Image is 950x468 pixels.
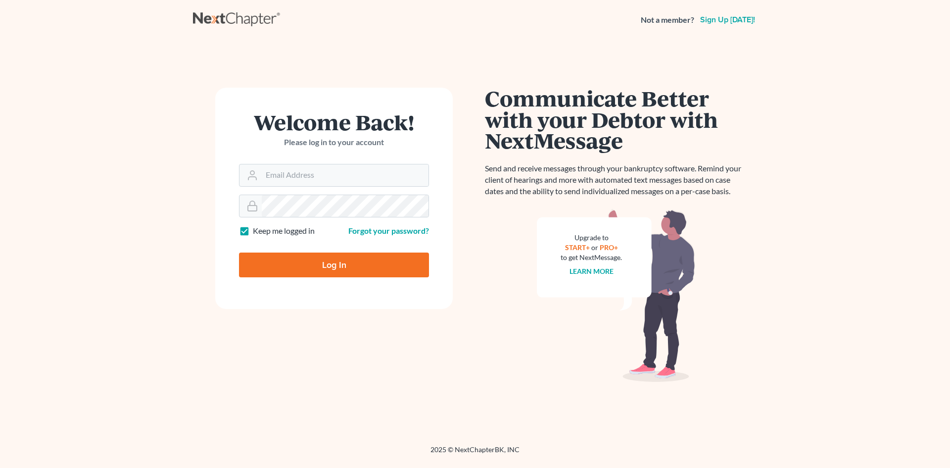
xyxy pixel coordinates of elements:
h1: Communicate Better with your Debtor with NextMessage [485,88,747,151]
div: to get NextMessage. [561,253,622,262]
div: 2025 © NextChapterBK, INC [193,445,757,463]
div: Upgrade to [561,233,622,243]
img: nextmessage_bg-59042aed3d76b12b5cd301f8e5b87938c9018125f34e5fa2b7a6b67550977c72.svg [537,209,695,382]
a: Sign up [DATE]! [698,16,757,24]
a: Forgot your password? [348,226,429,235]
a: START+ [565,243,590,252]
label: Keep me logged in [253,225,315,237]
input: Log In [239,253,429,277]
strong: Not a member? [641,14,694,26]
p: Send and receive messages through your bankruptcy software. Remind your client of hearings and mo... [485,163,747,197]
p: Please log in to your account [239,137,429,148]
a: PRO+ [600,243,618,252]
h1: Welcome Back! [239,111,429,133]
input: Email Address [262,164,428,186]
span: or [591,243,598,252]
a: Learn more [570,267,614,275]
